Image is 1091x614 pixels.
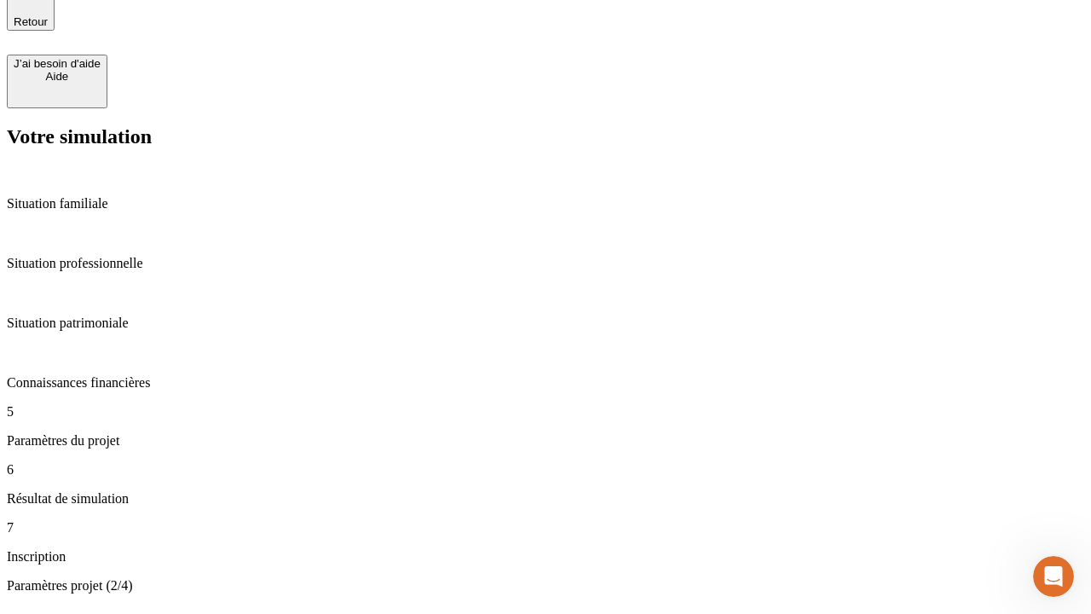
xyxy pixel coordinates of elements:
[14,70,101,83] div: Aide
[1033,556,1074,597] iframe: Intercom live chat
[14,57,101,70] div: J’ai besoin d'aide
[7,125,1084,148] h2: Votre simulation
[7,375,1084,391] p: Connaissances financières
[7,316,1084,331] p: Situation patrimoniale
[7,549,1084,565] p: Inscription
[7,55,107,108] button: J’ai besoin d'aideAide
[7,462,1084,478] p: 6
[7,520,1084,536] p: 7
[7,578,1084,594] p: Paramètres projet (2/4)
[7,491,1084,507] p: Résultat de simulation
[7,433,1084,449] p: Paramètres du projet
[7,196,1084,211] p: Situation familiale
[7,404,1084,420] p: 5
[7,256,1084,271] p: Situation professionnelle
[14,15,48,28] span: Retour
